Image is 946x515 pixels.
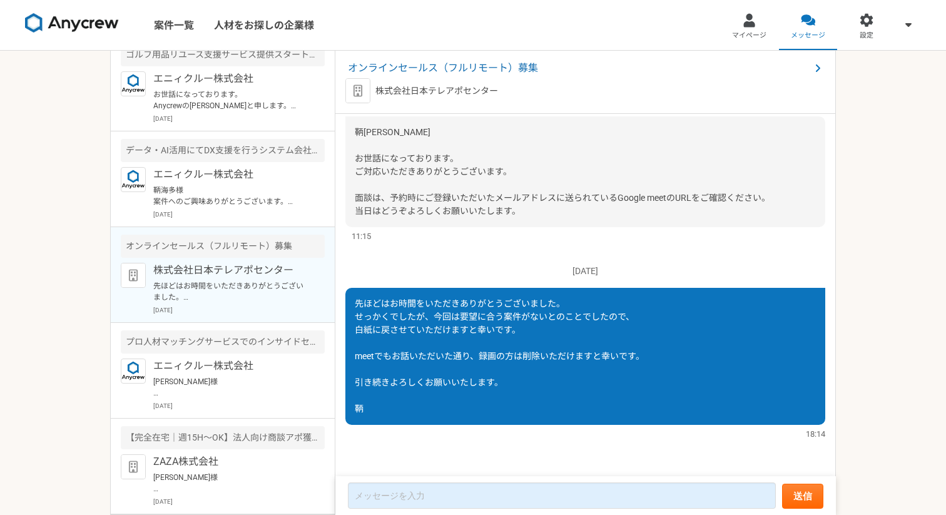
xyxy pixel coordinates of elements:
[121,454,146,479] img: default_org_logo-42cde973f59100197ec2c8e796e4974ac8490bb5b08a0eb061ff975e4574aa76.png
[345,78,370,103] img: default_org_logo-42cde973f59100197ec2c8e796e4974ac8490bb5b08a0eb061ff975e4574aa76.png
[153,89,308,111] p: お世話になっております。 Anycrewの[PERSON_NAME]と申します。 ご経歴を拝見させていただき、お声がけさせていただきましたが、こちらの案件の応募はいかがでしょうか。 必須スキル面...
[732,31,766,41] span: マイページ
[153,497,325,506] p: [DATE]
[345,265,825,278] p: [DATE]
[348,61,810,76] span: オンラインセールス（フルリモート）募集
[121,330,325,354] div: プロ人材マッチングサービスでのインサイドセールス/カスタマーサクセス
[121,263,146,288] img: default_org_logo-42cde973f59100197ec2c8e796e4974ac8490bb5b08a0eb061ff975e4574aa76.png
[355,298,644,414] span: 先ほどはお時間をいただきありがとうございました。 せっかくでしたが、今回は要望に合う案件がないとのことでしたので、 白紙に戻させていただけますと幸いです。 meetでもお話いただいた通り、録画の...
[121,359,146,384] img: logo_text_blue_01.png
[375,84,498,98] p: 株式会社日本テレアポセンター
[791,31,825,41] span: メッセージ
[153,280,308,303] p: 先ほどはお時間をいただきありがとうございました。 せっかくでしたが、今回は要望に合う案件がないとのことでしたので、 白紙に戻させていただけますと幸いです。 meetでもお話いただいた通り、録画の...
[806,428,825,440] span: 18:14
[153,454,308,469] p: ZAZA株式会社
[153,114,325,123] p: [DATE]
[355,127,770,216] span: 鞆[PERSON_NAME] お世話になっております。 ご対応いただきありがとうございます。 面談は、予約時にご登録いただいたメールアドレスに送られているGoogle meetのURLをご確認く...
[352,230,371,242] span: 11:15
[153,472,308,494] p: [PERSON_NAME]様 お世話になります。鞆です。 当日のURL、会社紹介等、ご共有いただきありがとうございます。 事前に確認させていただきます。 何卒よろしくお願いいたします。 鞆
[25,13,119,33] img: 8DqYSo04kwAAAAASUVORK5CYII=
[153,359,308,374] p: エニィクルー株式会社
[153,167,308,182] p: エニィクルー株式会社
[121,139,325,162] div: データ・AI活用にてDX支援を行うシステム会社でのインサイドセールスを募集
[782,484,823,509] button: 送信
[153,376,308,399] p: [PERSON_NAME]様 はじめまして。 鞆（とも）と申します。 ご連絡いただきありがとうございます。 必須条件等再度確認させていただき問題ございませんでした。 下記日時にて調整させていただ...
[153,401,325,410] p: [DATE]
[153,305,325,315] p: [DATE]
[121,235,325,258] div: オンラインセールス（フルリモート）募集
[121,71,146,96] img: logo_text_blue_01.png
[153,185,308,207] p: 鞆海多様 案件へのご興味ありがとうございます。 可能でしたら案件説明と合わせ、ご経験をお伺いできればと思います。下記よりご面談の設定をお願いできますでしょうか？（所要：30分程度-1時間程度：オ...
[121,426,325,449] div: 【完全在宅｜週15H〜OK】法人向け商談アポ獲得をお願いします！
[121,167,146,192] img: logo_text_blue_01.png
[153,263,308,278] p: 株式会社日本テレアポセンター
[860,31,873,41] span: 設定
[153,71,308,86] p: エニィクルー株式会社
[153,210,325,219] p: [DATE]
[121,43,325,66] div: ゴルフ用品リユース支援サービス提供スタートアップ カスタマーサクセス（店舗営業）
